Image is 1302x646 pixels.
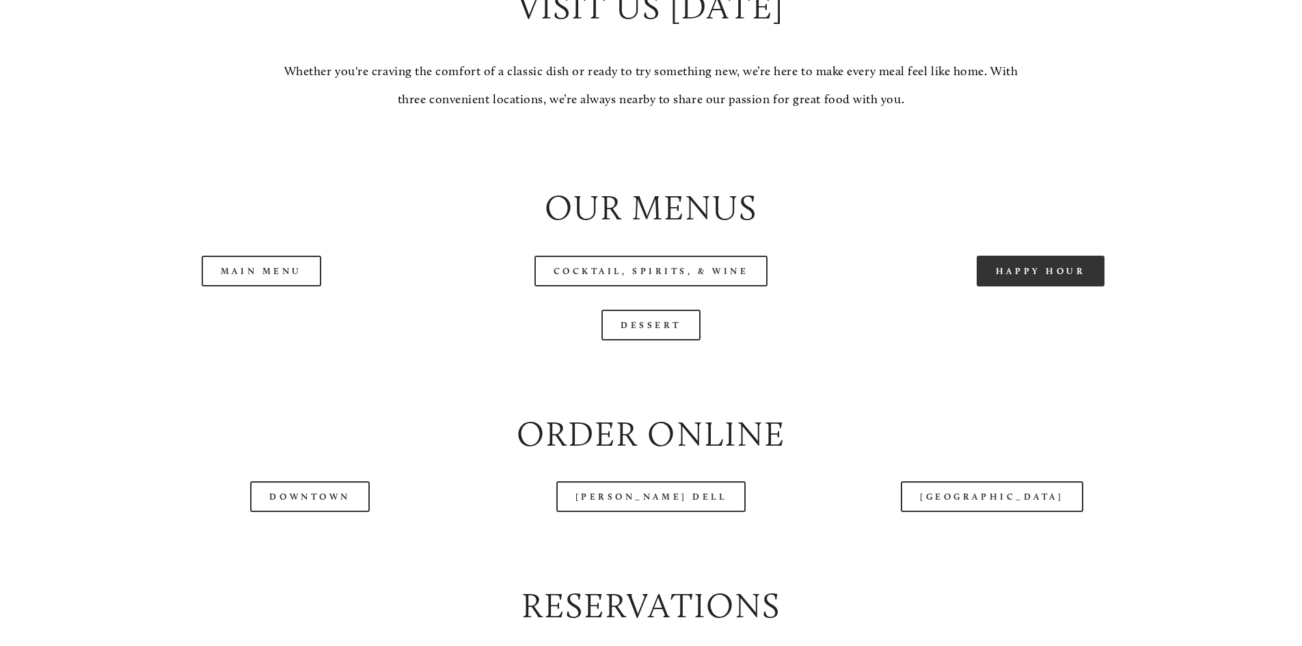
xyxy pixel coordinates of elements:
a: Cocktail, Spirits, & Wine [534,256,768,286]
h2: Reservations [78,582,1223,630]
a: Main Menu [202,256,321,286]
h2: Our Menus [78,184,1223,232]
a: Downtown [250,481,369,512]
a: Happy Hour [977,256,1105,286]
a: [GEOGRAPHIC_DATA] [901,481,1083,512]
a: [PERSON_NAME] Dell [556,481,746,512]
h2: Order Online [78,410,1223,459]
a: Dessert [601,310,701,340]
